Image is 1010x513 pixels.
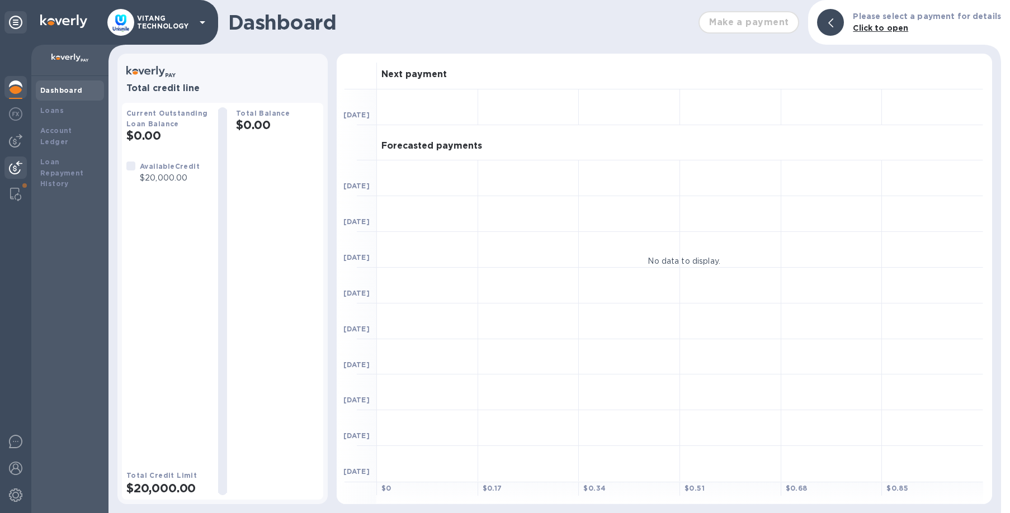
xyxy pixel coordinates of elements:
[343,182,370,190] b: [DATE]
[786,484,808,492] b: $ 0.68
[126,481,209,495] h2: $20,000.00
[648,255,720,267] p: No data to display.
[381,69,447,80] h3: Next payment
[40,106,64,115] b: Loans
[236,118,319,132] h2: $0.00
[228,11,693,34] h1: Dashboard
[40,158,84,188] b: Loan Repayment History
[343,467,370,476] b: [DATE]
[126,471,197,479] b: Total Credit Limit
[40,86,83,94] b: Dashboard
[886,484,908,492] b: $ 0.85
[343,111,370,119] b: [DATE]
[40,15,87,28] img: Logo
[40,126,72,146] b: Account Ledger
[126,109,208,128] b: Current Outstanding Loan Balance
[343,360,370,369] b: [DATE]
[140,172,200,184] p: $20,000.00
[343,325,370,333] b: [DATE]
[343,253,370,262] b: [DATE]
[140,162,200,170] b: Available Credit
[126,83,319,94] h3: Total credit line
[343,217,370,226] b: [DATE]
[853,23,908,32] b: Click to open
[137,15,193,30] p: VITANG TECHNOLOGY
[9,107,22,121] img: Foreign exchange
[343,431,370,440] b: [DATE]
[126,129,209,142] h2: $0.00
[685,484,705,492] b: $ 0.51
[381,141,482,151] h3: Forecasted payments
[381,484,391,492] b: $ 0
[483,484,502,492] b: $ 0.17
[583,484,606,492] b: $ 0.34
[853,12,1001,21] b: Please select a payment for details
[343,396,370,404] b: [DATE]
[4,11,27,34] div: Unpin categories
[343,289,370,297] b: [DATE]
[236,109,290,117] b: Total Balance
